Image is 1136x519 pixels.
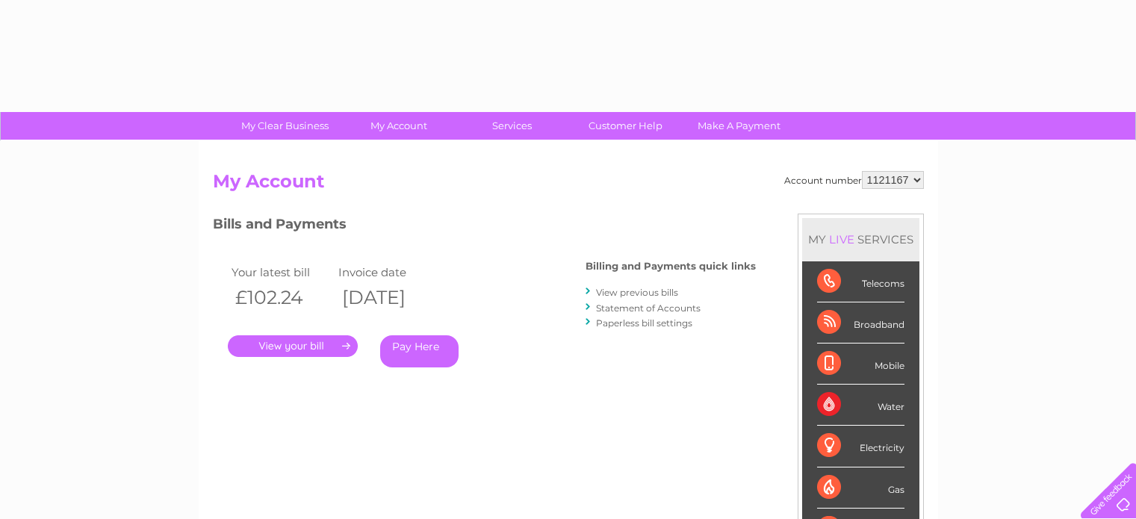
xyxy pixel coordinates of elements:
[564,112,687,140] a: Customer Help
[817,467,904,509] div: Gas
[817,344,904,385] div: Mobile
[817,426,904,467] div: Electricity
[450,112,574,140] a: Services
[337,112,460,140] a: My Account
[223,112,347,140] a: My Clear Business
[380,335,459,367] a: Pay Here
[596,302,701,314] a: Statement of Accounts
[335,262,442,282] td: Invoice date
[213,214,756,240] h3: Bills and Payments
[817,385,904,426] div: Water
[335,282,442,313] th: [DATE]
[228,282,335,313] th: £102.24
[228,335,358,357] a: .
[213,171,924,199] h2: My Account
[228,262,335,282] td: Your latest bill
[677,112,801,140] a: Make A Payment
[596,287,678,298] a: View previous bills
[817,302,904,344] div: Broadband
[817,261,904,302] div: Telecoms
[826,232,857,246] div: LIVE
[586,261,756,272] h4: Billing and Payments quick links
[596,317,692,329] a: Paperless bill settings
[784,171,924,189] div: Account number
[802,218,919,261] div: MY SERVICES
